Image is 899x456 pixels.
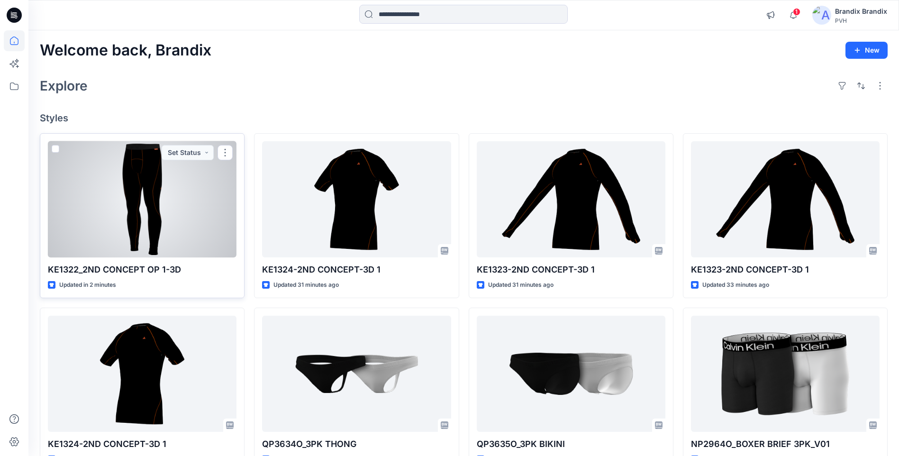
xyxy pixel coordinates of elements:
a: KE1324-2ND CONCEPT-3D 1 [262,141,451,257]
p: KE1323-2ND CONCEPT-3D 1 [477,263,665,276]
h2: Explore [40,78,88,93]
a: NP2964O_BOXER BRIEF 3PK_V01 [691,316,880,432]
p: Updated 33 minutes ago [702,280,769,290]
p: NP2964O_BOXER BRIEF 3PK_V01 [691,438,880,451]
p: KE1322_2ND CONCEPT OP 1-3D [48,263,236,276]
span: 1 [793,8,800,16]
p: QP3635O_3PK BIKINI [477,438,665,451]
h4: Styles [40,112,888,124]
div: PVH [835,17,887,24]
p: Updated 31 minutes ago [488,280,554,290]
p: KE1324-2ND CONCEPT-3D 1 [262,263,451,276]
a: KE1324-2ND CONCEPT-3D 1 [48,316,236,432]
button: New [845,42,888,59]
a: KE1323-2ND CONCEPT-3D 1 [477,141,665,257]
img: avatar [812,6,831,25]
p: Updated in 2 minutes [59,280,116,290]
p: KE1324-2ND CONCEPT-3D 1 [48,438,236,451]
p: Updated 31 minutes ago [273,280,339,290]
p: KE1323-2ND CONCEPT-3D 1 [691,263,880,276]
h2: Welcome back, Brandix [40,42,211,59]
a: QP3635O_3PK BIKINI [477,316,665,432]
a: QP3634O_3PK THONG [262,316,451,432]
div: Brandix Brandix [835,6,887,17]
p: QP3634O_3PK THONG [262,438,451,451]
a: KE1323-2ND CONCEPT-3D 1 [691,141,880,257]
a: KE1322_2ND CONCEPT OP 1-3D [48,141,236,257]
